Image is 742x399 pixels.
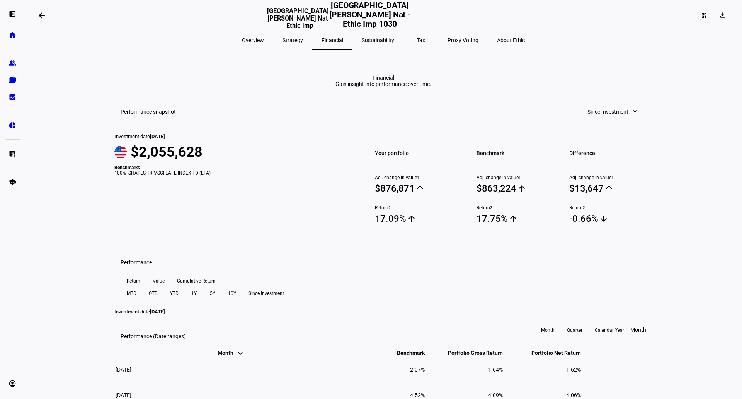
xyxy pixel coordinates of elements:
eth-mat-symbol: left_panel_open [9,10,16,18]
div: Benchmarks [114,165,353,170]
span: 17.09% [375,213,458,224]
mat-icon: expand_more [631,108,639,115]
span: Since Investment [587,104,628,120]
button: 5Y [203,287,222,300]
button: 1Y [185,287,203,300]
h3: [GEOGRAPHIC_DATA][PERSON_NAME] Nat - Ethic Imp [267,7,329,29]
span: Your portfolio [375,148,458,159]
span: $13,647 [569,183,652,194]
span: Month [630,327,646,333]
mat-icon: arrow_upward [517,184,526,193]
span: 5Y [210,287,215,300]
span: $863,224 [477,183,560,194]
span: Month [541,324,555,336]
h3: Performance [121,259,152,265]
button: Return [121,275,146,287]
mat-icon: arrow_upward [604,184,614,193]
sup: 2 [388,205,391,211]
div: Financial [335,75,431,81]
span: Benchmark [477,148,560,159]
button: Quarter [561,324,589,336]
span: Quarter [567,324,582,336]
eth-mat-symbol: folder_copy [9,76,16,84]
span: MTD [127,287,136,300]
eth-mat-symbol: account_circle [9,380,16,387]
eth-mat-symbol: bid_landscape [9,93,16,101]
sup: 1 [417,175,419,180]
button: Cumulative Return [171,275,222,287]
td: 1.64% [426,357,503,382]
button: Value [146,275,171,287]
span: Return [127,275,140,287]
span: YTD [170,287,179,300]
span: 10Y [228,287,236,300]
mat-icon: keyboard_arrow_down [236,349,245,358]
span: Financial [322,38,343,43]
span: Return [477,205,560,211]
span: Cumulative Return [177,275,216,287]
button: Since Investment [242,287,290,300]
span: Adj. change in value [375,175,458,180]
eth-report-page-title: Financial [114,75,652,87]
a: group [5,55,20,71]
span: Adj. change in value [569,175,652,180]
span: [DATE] [150,134,165,139]
span: Since Investment [248,287,284,300]
eth-data-table-title: Performance (Date ranges) [121,333,186,339]
span: Sustainability [362,38,394,43]
span: Return [569,205,652,211]
mat-icon: download [719,11,727,19]
button: YTD [164,287,185,300]
mat-icon: arrow_backwards [37,11,46,20]
span: Portfolio Gross Return [436,350,503,356]
span: -0.66% [569,213,652,224]
button: Since Investment [580,104,646,120]
button: QTD [143,287,164,300]
span: Tax [417,38,425,43]
h3: Performance snapshot [121,109,176,115]
span: Calendar Year [595,324,624,336]
mat-icon: arrow_downward [599,214,608,223]
eth-mat-symbol: pie_chart [9,122,16,129]
span: About Ethic [497,38,525,43]
sup: 1 [611,175,614,180]
mat-icon: arrow_upward [509,214,518,223]
td: 2.07% [348,357,425,382]
button: Month [535,324,561,336]
button: MTD [121,287,143,300]
a: folder_copy [5,72,20,88]
a: bid_landscape [5,89,20,105]
span: QTD [149,287,158,300]
span: Value [153,275,165,287]
div: 100% ISHARES TR MSCI EAFE INDEX FD (EFA) [114,170,353,176]
h2: [GEOGRAPHIC_DATA][PERSON_NAME] Nat - Ethic Imp 1030 [329,1,411,30]
eth-mat-symbol: home [9,31,16,39]
sup: 2 [583,205,585,211]
span: [DATE] [150,309,165,315]
sup: 1 [519,175,521,180]
mat-icon: dashboard_customize [701,12,707,19]
span: $2,055,628 [131,144,203,160]
eth-mat-symbol: list_alt_add [9,150,16,158]
a: pie_chart [5,118,20,133]
mat-icon: arrow_upward [415,184,425,193]
td: [DATE] [115,357,347,382]
span: Return [375,205,458,211]
td: 1.62% [504,357,581,382]
span: Overview [242,38,264,43]
div: Investment date [114,134,353,139]
button: 10Y [222,287,242,300]
span: Adj. change in value [477,175,560,180]
span: Benchmark [385,350,425,356]
span: Portfolio Net Return [520,350,581,356]
span: Month [218,350,245,356]
span: Strategy [283,38,303,43]
sup: 2 [490,205,492,211]
eth-mat-symbol: group [9,59,16,67]
span: 1Y [191,287,197,300]
a: home [5,27,20,43]
div: Gain insight into performance over time. [335,81,431,87]
p: Investment date [114,309,652,315]
mat-icon: arrow_upward [407,214,416,223]
span: Proxy Voting [448,38,478,43]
